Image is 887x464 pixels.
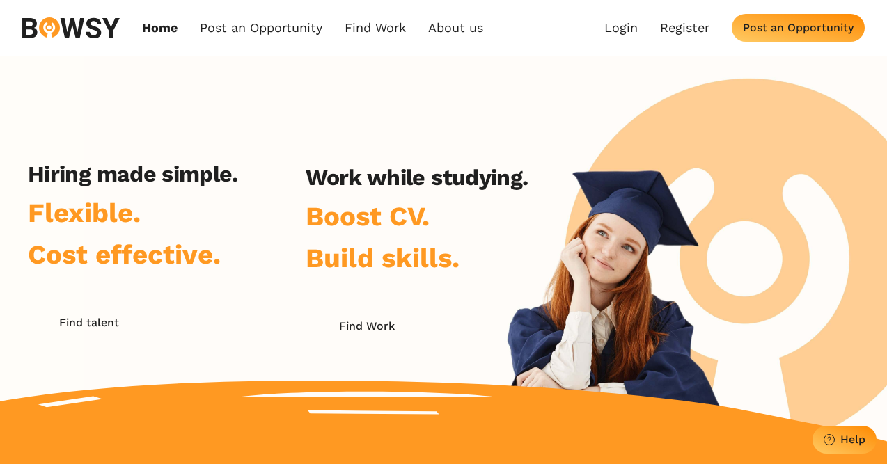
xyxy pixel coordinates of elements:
a: Register [660,20,709,35]
button: Find Work [306,312,427,340]
span: Cost effective. [28,239,221,270]
button: Find talent [28,309,150,337]
span: Flexible. [28,197,141,228]
span: Boost CV. [306,200,430,232]
button: Post an Opportunity [732,14,865,42]
div: Post an Opportunity [743,21,854,34]
div: Find Work [339,319,395,333]
h2: Hiring made simple. [28,161,238,187]
span: Build skills. [306,242,460,273]
img: svg%3e [22,17,120,38]
a: Login [604,20,638,35]
div: Find talent [59,316,119,329]
a: Home [142,20,178,35]
div: Help [840,433,865,446]
button: Help [813,426,877,454]
h2: Work while studying. [306,164,528,191]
